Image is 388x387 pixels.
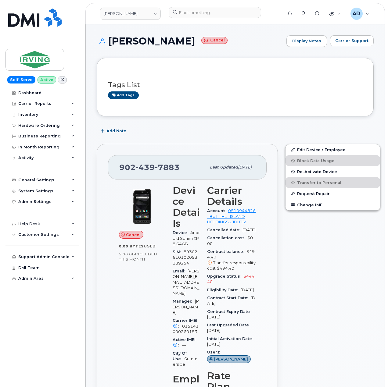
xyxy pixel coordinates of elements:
span: Email [173,269,188,273]
span: [DATE] [207,342,220,346]
span: Last Upgraded Date [207,323,252,327]
span: [DATE] [207,328,220,333]
button: Block Data Usage [286,155,380,166]
a: Add tags [108,91,139,99]
span: 7883 [155,163,180,172]
span: 015141000260153 [173,324,199,334]
span: Re-Activate Device [297,169,337,174]
span: — [182,343,186,347]
span: Cancelled date [207,228,242,232]
span: [PERSON_NAME][EMAIL_ADDRESS][DOMAIN_NAME] [173,269,199,296]
span: 439 [136,163,155,172]
span: Carrier IMEI [173,318,197,328]
a: 0510944826 - Bell - IHL - ISLAND HOLDINGS - JDI DIV [207,208,256,224]
button: Change IMEI [286,199,380,210]
span: Initial Activation Date [207,336,255,341]
span: Account [207,208,228,213]
span: Contract Expiry Date [207,309,253,314]
span: Transfer responsibility cost [207,261,256,271]
span: $494.40 [217,266,234,271]
span: Upgrade Status [207,274,243,279]
span: Cancellation cost [207,236,247,240]
span: Contract Start Date [207,296,251,300]
span: [DATE] [241,288,254,292]
span: $494.40 [207,249,256,271]
span: Carrier Support [335,38,368,44]
span: 89302610102053189254 [173,250,197,265]
a: Display Notes [286,35,327,47]
h3: Device Details [173,185,200,229]
span: [DATE] [207,315,220,319]
button: Transfer to Personal [286,177,380,188]
span: [PERSON_NAME] [173,299,199,315]
img: image20231002-3703462-pts7pf.jpeg [124,188,160,225]
small: Cancel [201,37,228,44]
span: SIM [173,250,184,254]
span: Android Sonim XP8 64GB [173,230,200,246]
button: Add Note [97,126,131,137]
span: [DATE] [242,228,256,232]
a: Edit Device / Employee [286,144,380,155]
span: [DATE] [238,165,252,169]
span: Manager [173,299,195,304]
span: [PERSON_NAME] [214,356,248,362]
span: City Of Use [173,351,187,361]
span: included this month [119,252,157,262]
a: [PERSON_NAME] [207,357,251,361]
button: Carrier Support [330,35,374,46]
span: 902 [119,163,180,172]
span: Users [207,350,223,354]
button: Re-Activate Device [286,166,380,177]
span: Contract balance [207,249,246,254]
span: Last updated [210,165,238,169]
span: 0.00 Bytes [119,244,144,248]
span: used [144,244,156,248]
span: 5.00 GB [119,252,135,256]
span: Summerside [173,357,197,367]
h3: Tags List [108,81,362,89]
button: Request Repair [286,188,380,199]
h1: [PERSON_NAME] [97,36,283,46]
span: Active IMEI [173,337,196,347]
span: Eligibility Date [207,288,241,292]
span: Add Note [106,128,126,134]
span: Device [173,230,190,235]
span: Cancel [126,232,141,238]
span: $0.00 [207,236,254,246]
h3: Carrier Details [207,185,256,207]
